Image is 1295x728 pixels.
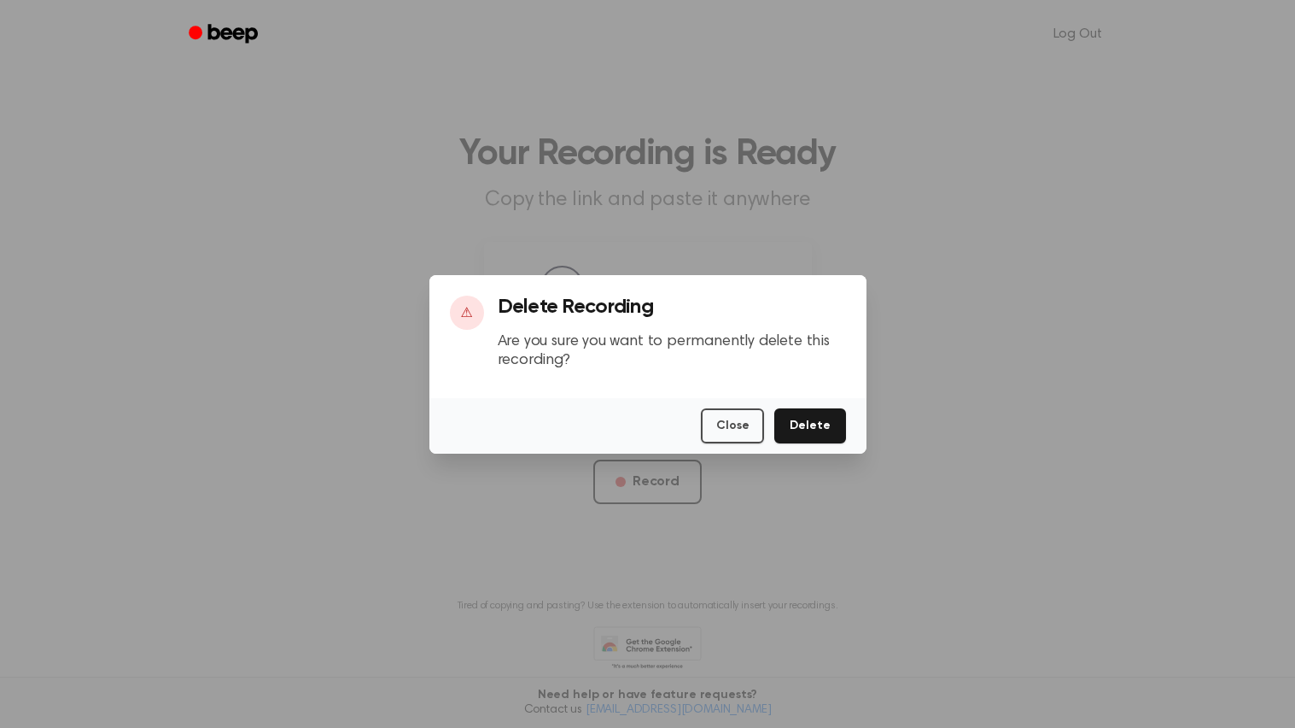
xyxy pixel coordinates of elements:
a: Log Out [1036,14,1119,55]
button: Delete [774,408,845,443]
div: ⚠ [450,296,484,330]
a: Beep [177,18,273,51]
button: Close [701,408,764,443]
h3: Delete Recording [498,296,846,319]
p: Are you sure you want to permanently delete this recording? [498,332,846,371]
